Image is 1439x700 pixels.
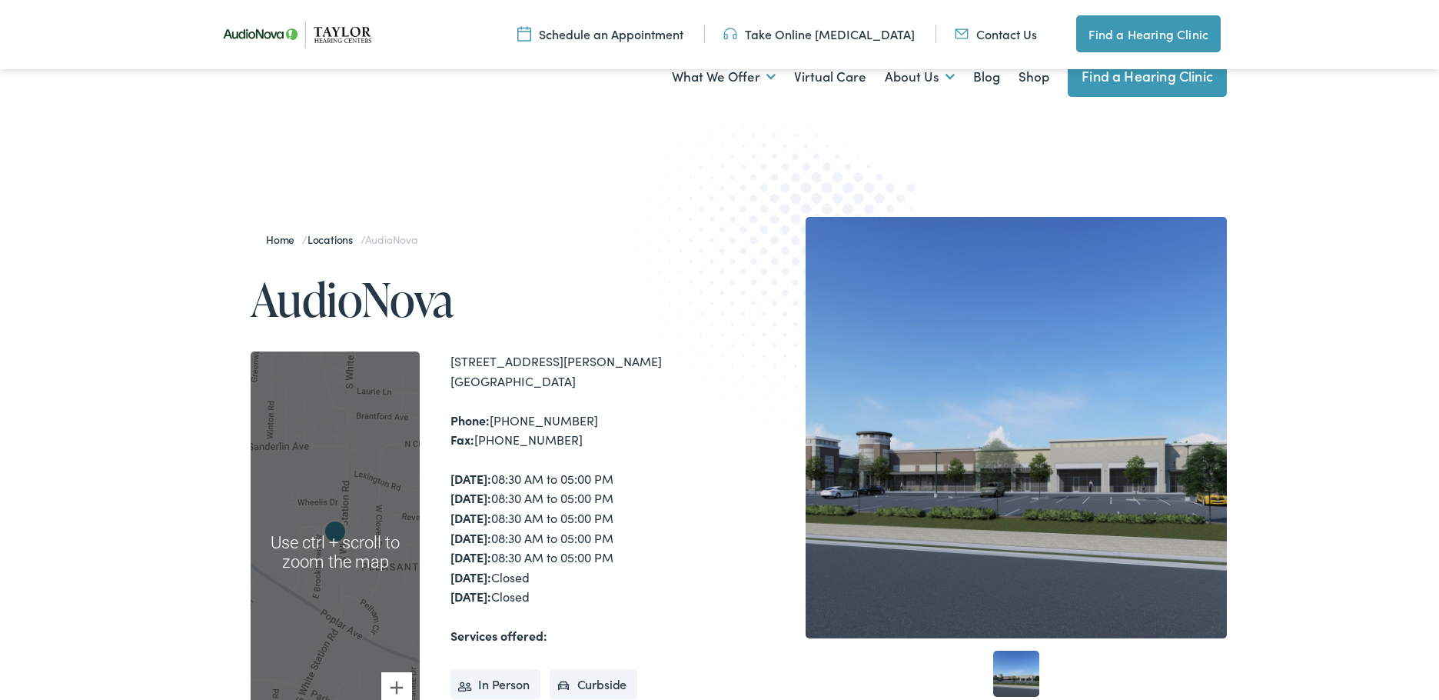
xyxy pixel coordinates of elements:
[365,232,417,247] span: AudioNova
[723,25,915,42] a: Take Online [MEDICAL_DATA]
[672,48,776,105] a: What We Offer
[450,352,719,391] div: [STREET_ADDRESS][PERSON_NAME] [GEOGRAPHIC_DATA]
[450,469,719,607] div: 08:30 AM to 05:00 PM 08:30 AM to 05:00 PM 08:30 AM to 05:00 PM 08:30 AM to 05:00 PM 08:30 AM to 0...
[1019,48,1049,105] a: Shop
[450,509,491,526] strong: [DATE]:
[450,470,491,487] strong: [DATE]:
[1068,55,1227,97] a: Find a Hearing Clinic
[993,651,1039,697] a: 1
[450,568,491,585] strong: [DATE]:
[723,25,737,42] img: utility icon
[955,25,969,42] img: utility icon
[450,431,474,448] strong: Fax:
[794,48,866,105] a: Virtual Care
[550,669,638,700] li: Curbside
[450,489,491,506] strong: [DATE]:
[450,669,540,700] li: In Person
[450,411,719,450] div: [PHONE_NUMBER] [PHONE_NUMBER]
[1076,15,1221,52] a: Find a Hearing Clinic
[251,274,719,325] h1: AudioNova
[450,588,491,605] strong: [DATE]:
[885,48,955,105] a: About Us
[450,627,547,644] strong: Services offered:
[266,232,302,247] a: Home
[450,529,491,546] strong: [DATE]:
[517,25,683,42] a: Schedule an Appointment
[973,48,1000,105] a: Blog
[307,232,361,247] a: Locations
[450,412,490,428] strong: Phone:
[317,515,354,552] div: AudioNova
[955,25,1037,42] a: Contact Us
[450,548,491,565] strong: [DATE]:
[517,25,531,42] img: utility icon
[266,232,417,247] span: / /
